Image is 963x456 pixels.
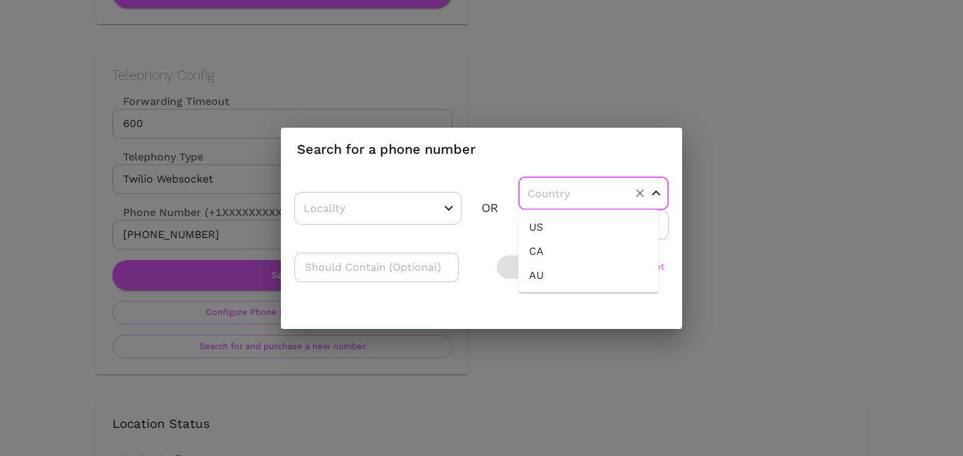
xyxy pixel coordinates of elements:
[294,253,459,282] input: Should Contain (Optional)
[631,184,649,203] button: Clear
[518,263,659,288] li: AU
[648,185,664,201] button: Close
[441,200,457,216] button: Open
[281,128,682,170] h2: Search for a phone number
[518,239,659,263] li: CA
[481,198,498,218] div: OR
[524,183,621,204] input: Country
[300,198,414,219] input: Locality
[518,215,659,239] li: US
